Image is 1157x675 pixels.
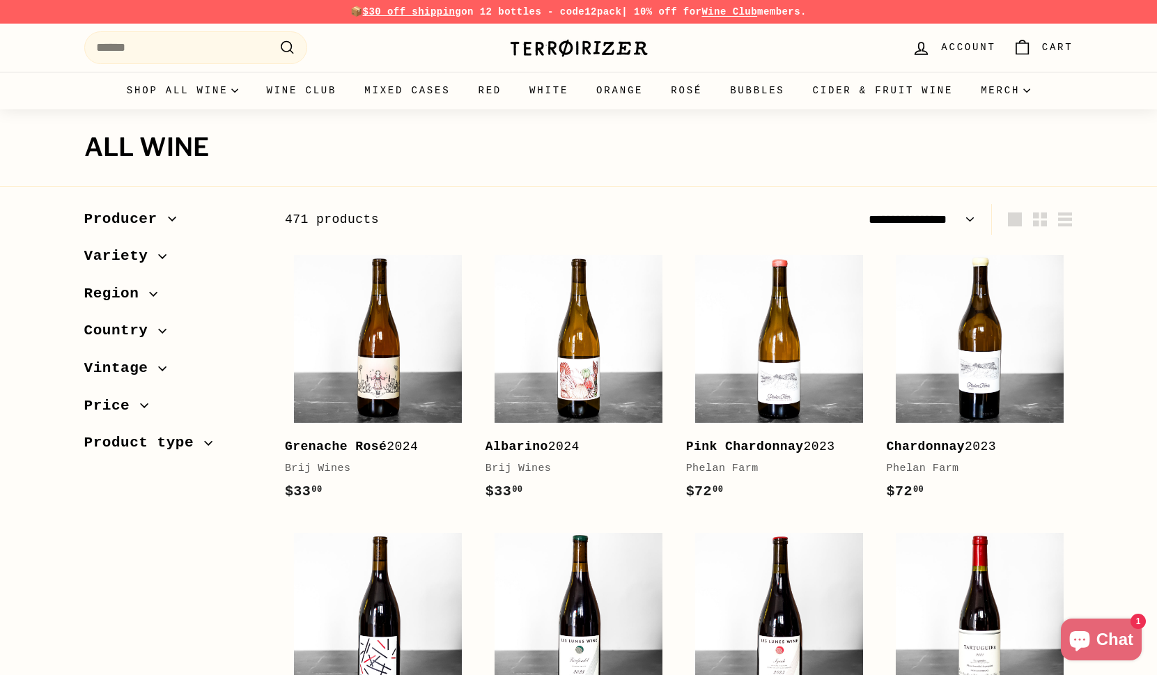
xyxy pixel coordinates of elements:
[512,485,522,495] sup: 00
[515,72,582,109] a: White
[887,483,924,499] span: $72
[252,72,350,109] a: Wine Club
[486,245,672,516] a: Albarino2024Brij Wines
[84,241,263,279] button: Variety
[486,460,658,477] div: Brij Wines
[582,72,657,109] a: Orange
[887,437,1059,457] div: 2023
[913,485,924,495] sup: 00
[84,353,263,391] button: Vintage
[486,483,523,499] span: $33
[887,460,1059,477] div: Phelan Farm
[464,72,515,109] a: Red
[486,440,548,453] b: Albarino
[686,483,724,499] span: $72
[657,72,716,109] a: Rosé
[84,316,263,353] button: Country
[84,428,263,465] button: Product type
[113,72,253,109] summary: Shop all wine
[350,72,464,109] a: Mixed Cases
[84,394,141,418] span: Price
[285,460,458,477] div: Brij Wines
[686,460,859,477] div: Phelan Farm
[584,6,621,17] strong: 12pack
[84,245,159,268] span: Variety
[686,437,859,457] div: 2023
[713,485,723,495] sup: 00
[285,245,472,516] a: Grenache Rosé2024Brij Wines
[716,72,798,109] a: Bubbles
[887,440,965,453] b: Chardonnay
[686,440,804,453] b: Pink Chardonnay
[486,437,658,457] div: 2024
[84,319,159,343] span: Country
[84,282,150,306] span: Region
[887,245,1073,516] a: Chardonnay2023Phelan Farm
[285,440,387,453] b: Grenache Rosé
[84,4,1073,20] p: 📦 on 12 bottles - code | 10% off for members.
[84,431,205,455] span: Product type
[84,204,263,242] button: Producer
[285,210,679,230] div: 471 products
[1057,619,1146,664] inbox-online-store-chat: Shopify online store chat
[84,357,159,380] span: Vintage
[285,437,458,457] div: 2024
[84,208,168,231] span: Producer
[686,245,873,516] a: Pink Chardonnay2023Phelan Farm
[799,72,968,109] a: Cider & Fruit Wine
[701,6,757,17] a: Wine Club
[311,485,322,495] sup: 00
[903,27,1004,68] a: Account
[84,279,263,316] button: Region
[1042,40,1073,55] span: Cart
[84,391,263,428] button: Price
[1004,27,1082,68] a: Cart
[967,72,1044,109] summary: Merch
[56,72,1101,109] div: Primary
[363,6,462,17] span: $30 off shipping
[84,134,1073,162] h1: All wine
[285,483,323,499] span: $33
[941,40,995,55] span: Account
